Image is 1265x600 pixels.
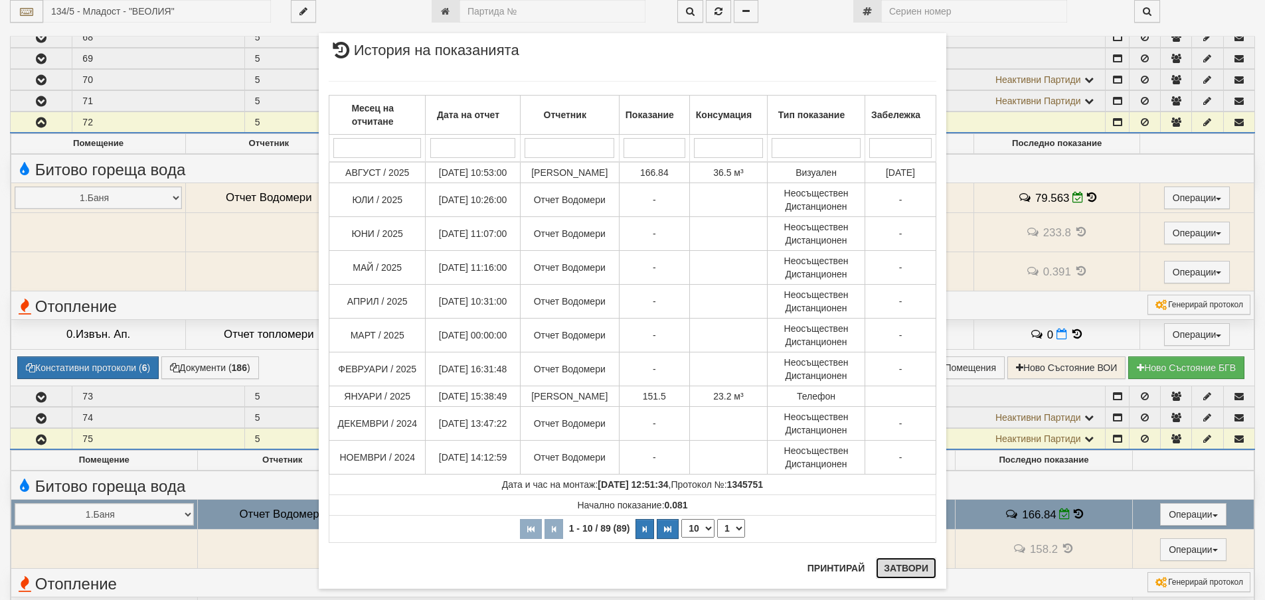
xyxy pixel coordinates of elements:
span: - [653,418,656,429]
td: [DATE] 11:16:00 [426,251,520,285]
th: Отчетник: No sort applied, activate to apply an ascending sort [520,96,619,135]
b: Отчетник [544,110,586,120]
strong: 1345751 [727,479,764,490]
td: ЯНУАРИ / 2025 [329,386,426,407]
td: МАЙ / 2025 [329,251,426,285]
span: 166.84 [640,167,669,178]
span: - [653,262,656,273]
td: Отчет Водомери [520,352,619,386]
td: [DATE] 14:12:59 [426,441,520,475]
td: Неосъществен Дистанционен [768,352,865,386]
span: 23.2 м³ [713,391,743,402]
td: [DATE] 11:07:00 [426,217,520,251]
td: Отчет Водомери [520,183,619,217]
button: Следваща страница [635,519,654,539]
td: [PERSON_NAME] [520,386,619,407]
span: - [899,364,902,374]
span: - [653,364,656,374]
th: Консумация: No sort applied, activate to apply an ascending sort [689,96,767,135]
td: Визуален [768,162,865,183]
th: Показание: No sort applied, activate to apply an ascending sort [619,96,689,135]
td: Отчет Водомери [520,319,619,352]
span: Протокол №: [671,479,764,490]
span: Начално показание: [577,500,687,510]
span: [DATE] [886,167,915,178]
td: [DATE] 10:53:00 [426,162,520,183]
td: [DATE] 13:47:22 [426,407,520,441]
span: Дата и час на монтаж: [502,479,669,490]
td: Отчет Водомери [520,285,619,319]
span: - [899,262,902,273]
strong: [DATE] 12:51:34 [598,479,668,490]
button: Последна страница [657,519,679,539]
td: Неосъществен Дистанционен [768,285,865,319]
td: МАРТ / 2025 [329,319,426,352]
td: Отчет Водомери [520,217,619,251]
button: Първа страница [520,519,542,539]
td: Неосъществен Дистанционен [768,407,865,441]
span: - [899,452,902,463]
span: 1 - 10 / 89 (89) [566,523,633,534]
span: 151.5 [643,391,666,402]
td: ЮЛИ / 2025 [329,183,426,217]
td: Неосъществен Дистанционен [768,251,865,285]
td: [DATE] 10:26:00 [426,183,520,217]
span: - [653,228,656,239]
td: Неосъществен Дистанционен [768,441,865,475]
select: Страница номер [717,519,745,538]
span: - [899,330,902,340]
span: - [653,452,656,463]
span: 36.5 м³ [713,167,743,178]
span: - [899,418,902,429]
button: Затвори [876,558,936,579]
td: Отчет Водомери [520,441,619,475]
th: Месец на отчитане: No sort applied, activate to apply an ascending sort [329,96,426,135]
b: Месец на отчитане [351,103,394,127]
span: - [899,194,902,205]
td: ДЕКЕМВРИ / 2024 [329,407,426,441]
th: Дата на отчет: No sort applied, activate to apply an ascending sort [426,96,520,135]
td: АВГУСТ / 2025 [329,162,426,183]
td: ЮНИ / 2025 [329,217,426,251]
b: Забележка [871,110,920,120]
th: Забележка: No sort applied, activate to apply an ascending sort [865,96,936,135]
td: ФЕВРУАРИ / 2025 [329,352,426,386]
b: Консумация [696,110,752,120]
td: АПРИЛ / 2025 [329,285,426,319]
td: [DATE] 10:31:00 [426,285,520,319]
td: Неосъществен Дистанционен [768,319,865,352]
button: Принтирай [800,558,873,579]
span: - [653,194,656,205]
td: [DATE] 16:31:48 [426,352,520,386]
b: Дата на отчет [437,110,499,120]
td: Неосъществен Дистанционен [768,217,865,251]
td: НОЕМВРИ / 2024 [329,441,426,475]
span: - [899,296,902,307]
select: Брой редове на страница [681,519,715,538]
td: Телефон [768,386,865,407]
td: Отчет Водомери [520,251,619,285]
td: [DATE] 00:00:00 [426,319,520,352]
strong: 0.081 [665,500,688,510]
span: - [899,228,902,239]
td: , [329,475,936,495]
button: Предишна страница [545,519,563,539]
span: - [653,330,656,340]
td: [PERSON_NAME] [520,162,619,183]
b: Показание [626,110,674,120]
b: Тип показание [778,110,845,120]
td: Отчет Водомери [520,407,619,441]
td: [DATE] 15:38:49 [426,386,520,407]
span: История на показанията [329,43,519,68]
td: Неосъществен Дистанционен [768,183,865,217]
th: Тип показание: No sort applied, activate to apply an ascending sort [768,96,865,135]
span: - [653,296,656,307]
